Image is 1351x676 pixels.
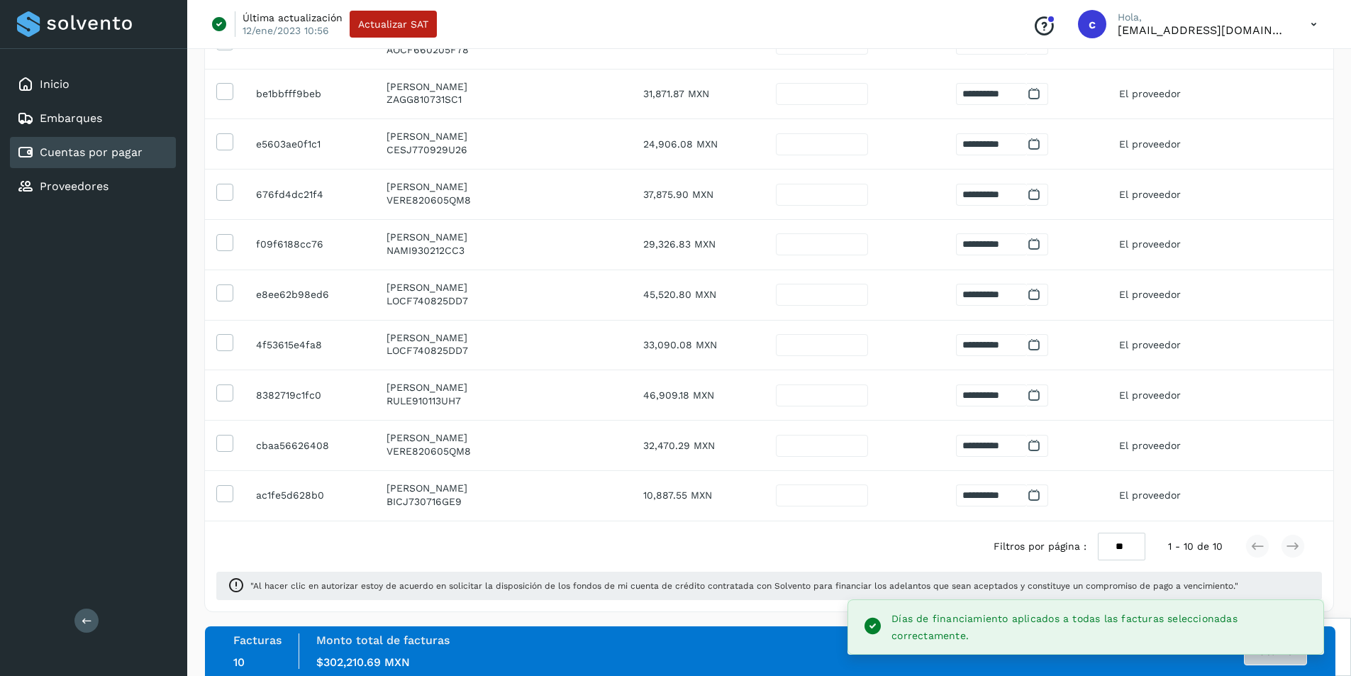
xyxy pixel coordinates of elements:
td: 31,871.87 MXN [632,69,765,119]
span: Autorizar [1253,646,1298,656]
p: FABIAN LOPEZ CALVA [387,282,621,294]
p: Hola, [1118,11,1288,23]
p: JUAN LUIS CEBALLOS SALGADO [387,131,621,143]
td: 46,909.18 MXN [632,370,765,421]
span: El proveedor [1119,289,1181,300]
span: El proveedor [1119,389,1181,401]
span: El proveedor [1119,489,1181,501]
td: 45,520.80 MXN [632,270,765,320]
p: FABIAN LOPEZ CALVA [387,332,621,344]
span: Actualizar SAT [358,19,428,29]
span: El proveedor [1119,339,1181,350]
a: Embarques [40,111,102,125]
p: GISELA GUADALUPE ZAMUDIO GONZALEZ [387,81,621,93]
span: El proveedor [1119,238,1181,250]
p: 12/ene/2023 10:56 [243,24,329,37]
div: Cuentas por pagar [10,137,176,168]
span: c1bf9dc4-3f9c-4aa6-9992-cbaa56626408 [256,440,329,451]
div: Embarques [10,103,176,134]
span: AOCF660205F78 [387,44,469,55]
a: Cuentas por pagar [40,145,143,159]
a: Proveedores [40,179,109,193]
span: RULE910113UH7 [387,395,461,406]
span: NAMI930212CC3 [387,245,465,256]
label: Facturas [233,633,282,647]
span: 58e7a5c5-5e2f-46bf-b8a1-ac1fe5d628b0 [256,489,324,501]
span: Días de financiamiento aplicados a todas las facturas seleccionadas correctamente. [891,613,1238,641]
td: 29,326.83 MXN [632,219,765,270]
div: Inicio [10,69,176,100]
span: $302,210.69 MXN [316,655,410,669]
span: a95b1819-0367-42f3-9294-8382719c1fc0 [256,389,321,401]
span: LOCF740825DD7 [387,345,468,356]
p: Última actualización [243,11,343,24]
span: El proveedor [1119,189,1181,200]
label: Monto total de facturas [316,633,450,647]
span: 6a7ed5bc-8095-46c7-b014-676fd4dc21f4 [256,189,323,200]
span: b7dc1354-c23d-4ca2-b6bf-e5603ae0f1c1 [256,138,321,150]
span: El proveedor [1119,88,1181,99]
p: contabilidad5@easo.com [1118,23,1288,37]
button: Actualizar SAT [350,11,437,38]
a: Inicio [40,77,70,91]
p: EFRAIN JOSE VEGA RODRIGUEZ [387,181,621,193]
span: e1fd837d-135c-463d-870c-be1bbfff9beb [256,88,321,99]
span: "Al hacer clic en autorizar estoy de acuerdo en solicitar la disposición de los fondos de mi cuen... [250,580,1311,592]
div: Proveedores [10,171,176,202]
span: BICJ730716GE9 [387,496,462,507]
span: 1 - 10 de 10 [1168,539,1223,554]
td: 32,470.29 MXN [632,421,765,471]
span: 10 [233,655,245,669]
span: El proveedor [1119,138,1181,150]
span: ZAGG810731SC1 [387,94,462,105]
p: JOSE IVAN NARANJO MARTINEZ [387,231,621,243]
span: VERE820605QM8 [387,445,471,457]
span: 4e8a6dea-f49a-4a9d-98c4-e8ee62b98ed6 [256,289,329,300]
td: 37,875.90 MXN [632,170,765,220]
span: b4678db8-ee36-41cf-abc4-f09f6188cc76 [256,238,323,250]
td: 33,090.08 MXN [632,320,765,370]
span: 9fb0719a-f6f0-4a31-a76d-4f53615e4fa8 [256,339,322,350]
span: CESJ770929U26 [387,144,467,155]
p: EDUARDO IVAN RUEDA LOMELI [387,382,621,394]
span: LOCF740825DD7 [387,295,468,306]
td: 24,906.08 MXN [632,119,765,170]
td: 10,887.55 MXN [632,470,765,521]
span: VERE820605QM8 [387,194,471,206]
span: El proveedor [1119,440,1181,451]
p: EFRAIN JOSE VEGA RODRIGUEZ [387,432,621,444]
p: JOSE JOAQUIN BRISEÑO CORONA [387,482,621,494]
span: Filtros por página : [994,539,1086,554]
